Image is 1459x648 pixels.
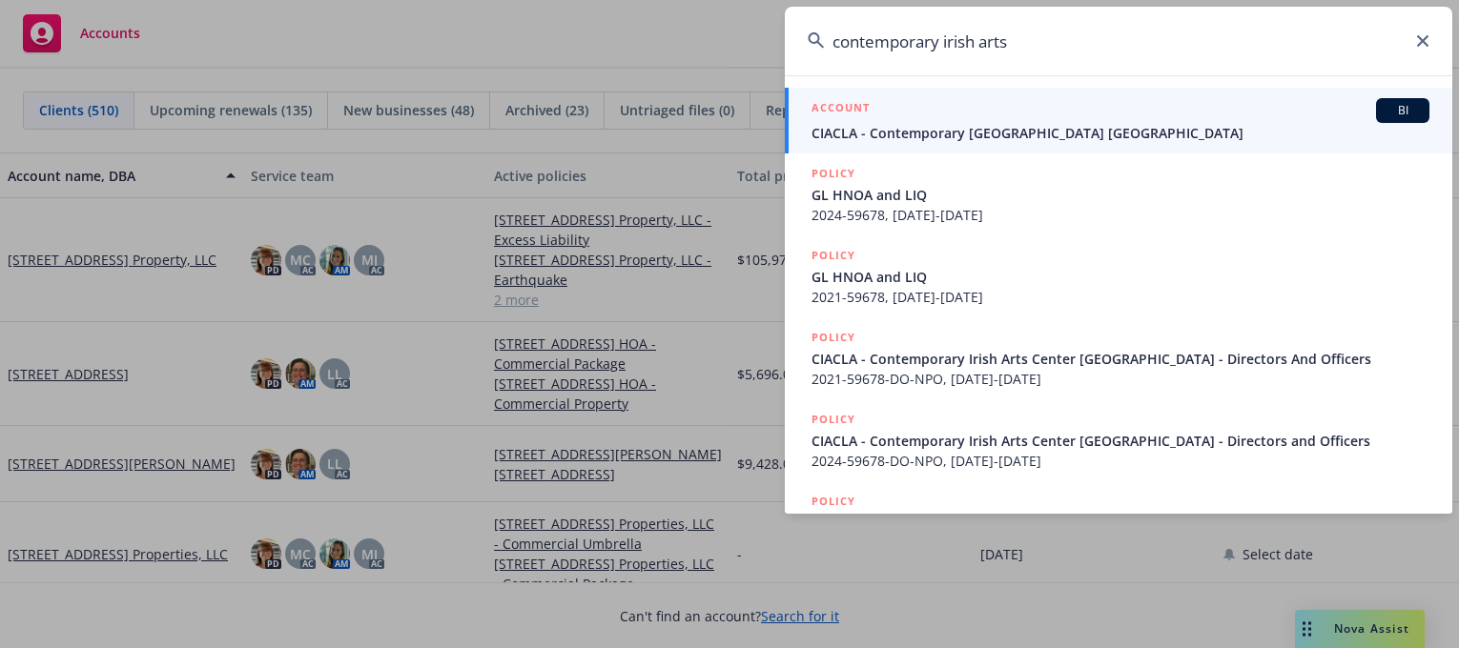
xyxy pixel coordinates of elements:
span: CIACLA - Contemporary Irish Arts Center [GEOGRAPHIC_DATA] - Directors and Officers [812,431,1429,451]
a: POLICYGL HNOA and LIQ2021-59678, [DATE]-[DATE] [785,235,1452,317]
input: Search... [785,7,1452,75]
a: POLICYCIACLA - Contemporary Irish Arts Center [GEOGRAPHIC_DATA] - Blanket Accident [785,481,1452,563]
span: 2024-59678, [DATE]-[DATE] [812,205,1429,225]
a: POLICYCIACLA - Contemporary Irish Arts Center [GEOGRAPHIC_DATA] - Directors and Officers2024-5967... [785,399,1452,481]
span: CIACLA - Contemporary Irish Arts Center [GEOGRAPHIC_DATA] - Blanket Accident [812,513,1429,533]
span: 2024-59678-DO-NPO, [DATE]-[DATE] [812,451,1429,471]
h5: ACCOUNT [812,98,870,121]
span: CIACLA - Contemporary Irish Arts Center [GEOGRAPHIC_DATA] - Directors And Officers [812,349,1429,369]
h5: POLICY [812,410,855,429]
h5: POLICY [812,246,855,265]
span: GL HNOA and LIQ [812,267,1429,287]
span: CIACLA - Contemporary [GEOGRAPHIC_DATA] [GEOGRAPHIC_DATA] [812,123,1429,143]
h5: POLICY [812,328,855,347]
span: 2021-59678-DO-NPO, [DATE]-[DATE] [812,369,1429,389]
a: ACCOUNTBICIACLA - Contemporary [GEOGRAPHIC_DATA] [GEOGRAPHIC_DATA] [785,88,1452,153]
a: POLICYCIACLA - Contemporary Irish Arts Center [GEOGRAPHIC_DATA] - Directors And Officers2021-5967... [785,317,1452,399]
h5: POLICY [812,492,855,511]
span: BI [1384,102,1422,119]
h5: POLICY [812,164,855,183]
a: POLICYGL HNOA and LIQ2024-59678, [DATE]-[DATE] [785,153,1452,235]
span: 2021-59678, [DATE]-[DATE] [812,287,1429,307]
span: GL HNOA and LIQ [812,185,1429,205]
